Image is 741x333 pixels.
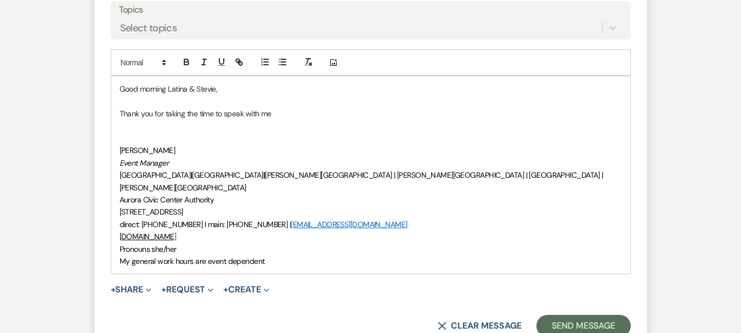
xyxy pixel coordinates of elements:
span: [STREET_ADDRESS] [120,207,183,217]
p: Thank you for taking the time to speak with me [120,108,622,120]
span: direct: [PHONE_NUMBER] I main: [PHONE_NUMBER] | [120,219,291,229]
div: Select topics [120,21,177,36]
span: + [223,285,228,294]
button: Request [161,285,213,294]
a: [DOMAIN_NAME] [120,232,177,241]
span: [PERSON_NAME][GEOGRAPHIC_DATA] | [PERSON_NAME][GEOGRAPHIC_DATA] | [GEOGRAPHIC_DATA] | [PERSON_NAM... [120,170,606,192]
strong: | [263,170,265,180]
em: Event Manager [120,158,169,168]
strong: | [190,170,192,180]
span: + [111,285,116,294]
span: + [161,285,166,294]
label: Topics [119,2,623,18]
span: [GEOGRAPHIC_DATA] [192,170,263,180]
p: Good morning Latina & Stevie, [120,83,622,95]
span: My general work hours are event dependent [120,256,265,266]
span: [PERSON_NAME] [120,145,176,155]
span: [GEOGRAPHIC_DATA] [120,170,190,180]
button: Clear message [438,321,521,330]
span: Pronouns she/her [120,244,177,254]
button: Create [223,285,269,294]
span: Aurora Civic Center Authority [120,195,214,205]
button: Share [111,285,152,294]
a: [EMAIL_ADDRESS][DOMAIN_NAME] [291,219,407,229]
